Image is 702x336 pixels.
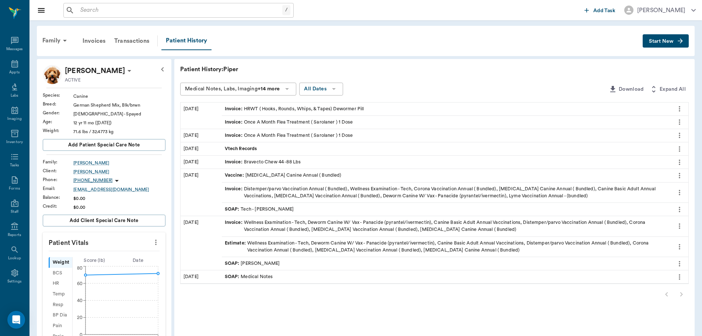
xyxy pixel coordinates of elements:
[43,101,73,107] div: Breed :
[225,240,667,254] div: Wellness Examination - Tech, Deworm Canine W/ Vax - Panacide (pyrantel/ivermectin), Canine Basic ...
[181,129,222,142] div: [DATE]
[225,159,301,166] div: Bravecto Chew 44 -88 Lbs
[73,257,116,264] div: Score ( lb )
[225,260,241,267] span: SOAP :
[73,119,165,126] div: 12 yr 11 mo ([DATE])
[674,129,685,142] button: more
[49,310,72,321] div: BP Dia
[34,3,49,18] button: Close drawer
[73,160,165,166] a: [PERSON_NAME]
[43,110,73,116] div: Gender :
[674,203,685,216] button: more
[225,172,342,179] div: [MEDICAL_DATA] Canine Annual ( Bundled)
[43,203,73,209] div: Credit :
[49,289,72,299] div: Temp
[77,315,83,320] tspan: 20
[43,194,73,201] div: Balance :
[181,156,222,169] div: [DATE]
[225,119,244,126] span: Invoice :
[581,3,618,17] button: Add Task
[68,141,140,149] span: Add patient Special Care Note
[674,103,685,115] button: more
[674,240,685,253] button: more
[43,159,73,165] div: Family :
[674,220,685,232] button: more
[116,257,160,264] div: Date
[161,32,212,50] a: Patient History
[646,83,689,96] button: Expand All
[674,271,685,283] button: more
[225,186,244,200] span: Invoice :
[225,240,247,254] span: Estimate :
[674,186,685,199] button: more
[180,65,401,74] p: Patient History: Piper
[225,273,273,280] div: Medical Notes
[282,5,290,15] div: /
[11,93,18,98] div: Labs
[674,143,685,155] button: more
[150,236,162,249] button: more
[65,65,125,77] div: Piper Thomas
[73,102,165,108] div: German Shepherd Mix, Blk/brwn
[9,186,20,191] div: Forms
[43,215,165,226] button: Add client Special Care Note
[225,132,353,139] div: Once A Month Flea Treatment ( Sarolaner ) 1 Dose
[7,116,22,122] div: Imaging
[225,260,280,267] div: [PERSON_NAME]
[225,105,364,112] div: HRWT ( Hooks, Rounds, Whips, & Tapes) Dewormer Pill
[637,6,685,15] div: [PERSON_NAME]
[77,281,83,285] tspan: 60
[10,163,19,168] div: Tasks
[73,186,165,193] a: [EMAIL_ADDRESS][DOMAIN_NAME]
[225,186,667,200] div: Distemper/parvo Vaccination Annual ( Bundled), Wellness Examination - Tech, Corona Vaccination An...
[65,65,125,77] p: [PERSON_NAME]
[38,32,74,49] div: Family
[181,169,222,216] div: [DATE]
[225,172,245,179] span: Vaccine :
[70,217,139,225] span: Add client Special Care Note
[73,169,165,175] div: [PERSON_NAME]
[43,232,165,251] p: Patient Vitals
[225,119,353,126] div: Once A Month Flea Treatment ( Sarolaner ) 1 Dose
[185,84,280,94] div: Medical Notes, Labs, Imaging
[73,93,165,100] div: Canine
[674,257,685,270] button: more
[6,46,23,52] div: Messages
[660,85,686,94] span: Expand All
[49,299,72,310] div: Resp
[225,105,244,112] span: Invoice :
[225,132,244,139] span: Invoice :
[78,32,110,50] a: Invoices
[43,127,73,134] div: Weight :
[7,279,22,284] div: Settings
[225,219,244,233] span: Invoice :
[181,103,222,129] div: [DATE]
[181,270,222,283] div: [DATE]
[77,298,83,303] tspan: 40
[7,311,25,329] div: Open Intercom Messenger
[9,70,20,75] div: Appts
[49,257,72,268] div: Weight
[181,216,222,270] div: [DATE]
[73,111,165,117] div: [DEMOGRAPHIC_DATA] - Spayed
[8,232,21,238] div: Reports
[225,159,244,166] span: Invoice :
[225,273,241,280] span: SOAP :
[6,139,23,145] div: Inventory
[43,176,73,183] div: Phone :
[43,65,62,84] img: Profile Image
[43,139,165,151] button: Add patient Special Care Note
[674,156,685,169] button: more
[49,278,72,289] div: HR
[43,118,73,125] div: Age :
[299,83,343,96] button: All Dates
[225,206,294,213] div: Tech - [PERSON_NAME]
[181,142,222,155] div: [DATE]
[43,185,73,192] div: Email :
[110,32,154,50] a: Transactions
[258,86,280,91] b: +14 more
